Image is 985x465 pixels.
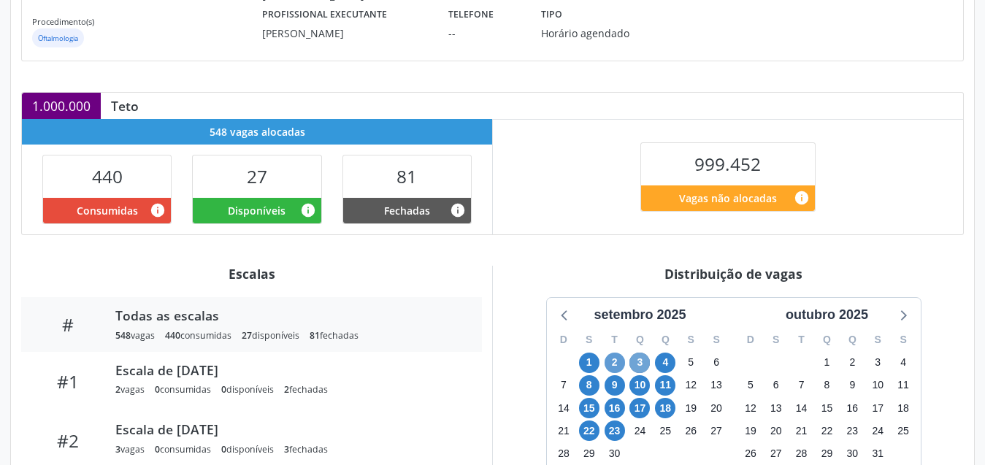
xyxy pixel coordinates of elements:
span: segunda-feira, 15 de setembro de 2025 [579,398,599,418]
div: #1 [31,371,105,392]
span: terça-feira, 14 de outubro de 2025 [792,398,812,418]
span: sábado, 13 de setembro de 2025 [706,375,727,396]
span: sexta-feira, 17 de outubro de 2025 [867,398,888,418]
span: segunda-feira, 20 de outubro de 2025 [766,420,786,441]
span: sexta-feira, 5 de setembro de 2025 [681,353,701,373]
div: consumidas [155,383,211,396]
span: 2 [115,383,120,396]
span: segunda-feira, 13 de outubro de 2025 [766,398,786,418]
span: terça-feira, 23 de setembro de 2025 [605,420,625,441]
span: domingo, 5 de outubro de 2025 [740,375,761,396]
span: segunda-feira, 6 de outubro de 2025 [766,375,786,396]
span: segunda-feira, 8 de setembro de 2025 [579,375,599,396]
div: Q [627,328,653,351]
span: sexta-feira, 12 de setembro de 2025 [681,375,701,396]
span: Vagas não alocadas [679,191,777,206]
div: [PERSON_NAME] [262,26,428,41]
span: terça-feira, 2 de setembro de 2025 [605,353,625,373]
span: domingo, 14 de setembro de 2025 [553,398,574,418]
span: 0 [221,383,226,396]
span: Consumidas [77,203,138,218]
span: 0 [221,443,226,456]
div: Escalas [21,266,482,282]
span: quarta-feira, 3 de setembro de 2025 [629,353,650,373]
span: 0 [155,443,160,456]
div: consumidas [155,443,211,456]
span: sexta-feira, 19 de setembro de 2025 [681,398,701,418]
span: quarta-feira, 8 de outubro de 2025 [816,375,837,396]
span: 2 [284,383,289,396]
div: fechadas [284,383,328,396]
span: quarta-feira, 1 de outubro de 2025 [816,353,837,373]
span: quinta-feira, 25 de setembro de 2025 [655,420,675,441]
i: Vagas alocadas que possuem marcações associadas [150,202,166,218]
span: 999.452 [694,152,761,176]
div: vagas [115,443,145,456]
span: domingo, 21 de setembro de 2025 [553,420,574,441]
span: segunda-feira, 29 de setembro de 2025 [579,443,599,464]
span: sábado, 18 de outubro de 2025 [893,398,913,418]
span: sábado, 4 de outubro de 2025 [893,353,913,373]
span: terça-feira, 30 de setembro de 2025 [605,443,625,464]
span: segunda-feira, 1 de setembro de 2025 [579,353,599,373]
span: quarta-feira, 24 de setembro de 2025 [629,420,650,441]
div: Q [653,328,678,351]
div: S [704,328,729,351]
div: S [891,328,916,351]
div: disponíveis [242,329,299,342]
span: terça-feira, 21 de outubro de 2025 [792,420,812,441]
span: quinta-feira, 11 de setembro de 2025 [655,375,675,396]
span: quarta-feira, 22 de outubro de 2025 [816,420,837,441]
label: Tipo [541,3,562,26]
div: 1.000.000 [22,93,101,119]
div: D [738,328,764,351]
div: S [763,328,789,351]
div: # [31,314,105,335]
span: quinta-feira, 30 de outubro de 2025 [842,443,862,464]
span: quinta-feira, 23 de outubro de 2025 [842,420,862,441]
div: Horário agendado [541,26,660,41]
div: -- [448,26,521,41]
span: domingo, 19 de outubro de 2025 [740,420,761,441]
div: Escala de [DATE] [115,362,462,378]
div: Q [814,328,840,351]
div: Escala de [DATE] [115,421,462,437]
div: D [551,328,577,351]
span: quinta-feira, 18 de setembro de 2025 [655,398,675,418]
div: disponíveis [221,443,274,456]
i: Vagas alocadas e sem marcações associadas que tiveram sua disponibilidade fechada [450,202,466,218]
span: terça-feira, 9 de setembro de 2025 [605,375,625,396]
span: 27 [247,164,267,188]
div: setembro 2025 [588,305,691,325]
span: 3 [284,443,289,456]
span: quinta-feira, 4 de setembro de 2025 [655,353,675,373]
span: quarta-feira, 29 de outubro de 2025 [816,443,837,464]
small: Procedimento(s) [32,16,94,27]
label: Profissional executante [262,3,387,26]
span: sexta-feira, 10 de outubro de 2025 [867,375,888,396]
div: #2 [31,430,105,451]
span: 3 [115,443,120,456]
div: outubro 2025 [780,305,874,325]
span: quarta-feira, 15 de outubro de 2025 [816,398,837,418]
span: segunda-feira, 22 de setembro de 2025 [579,420,599,441]
div: T [789,328,814,351]
span: sábado, 11 de outubro de 2025 [893,375,913,396]
label: Telefone [448,3,494,26]
span: sábado, 25 de outubro de 2025 [893,420,913,441]
span: quinta-feira, 2 de outubro de 2025 [842,353,862,373]
span: Fechadas [384,203,430,218]
span: domingo, 12 de outubro de 2025 [740,398,761,418]
span: domingo, 7 de setembro de 2025 [553,375,574,396]
div: fechadas [310,329,359,342]
span: 548 [115,329,131,342]
span: 440 [165,329,180,342]
span: sábado, 6 de setembro de 2025 [706,353,727,373]
span: domingo, 28 de setembro de 2025 [553,443,574,464]
span: quinta-feira, 16 de outubro de 2025 [842,398,862,418]
div: disponíveis [221,383,274,396]
div: consumidas [165,329,231,342]
span: segunda-feira, 27 de outubro de 2025 [766,443,786,464]
span: terça-feira, 28 de outubro de 2025 [792,443,812,464]
div: Teto [101,98,149,114]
